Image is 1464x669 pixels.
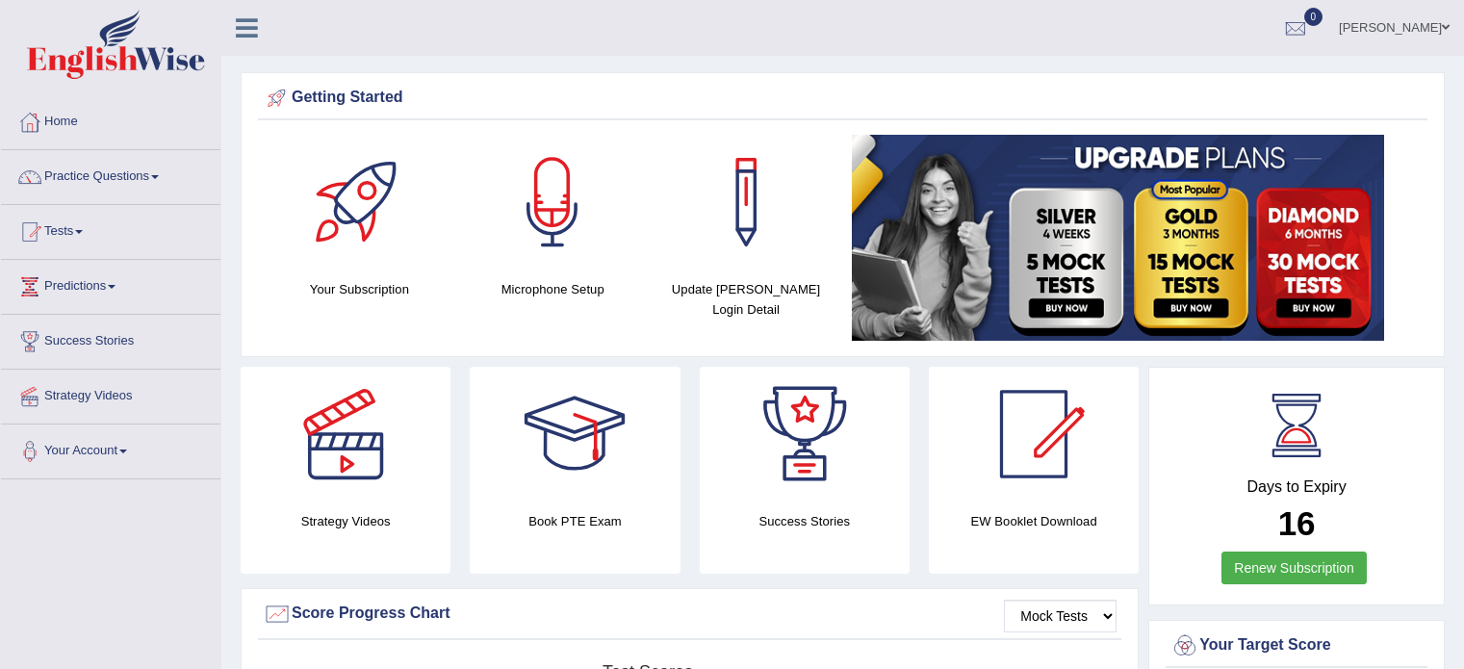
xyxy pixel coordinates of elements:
a: Practice Questions [1,150,220,198]
h4: Strategy Videos [241,511,450,531]
a: Your Account [1,425,220,473]
a: Tests [1,205,220,253]
a: Renew Subscription [1221,552,1367,584]
h4: Success Stories [700,511,910,531]
h4: EW Booklet Download [929,511,1139,531]
a: Success Stories [1,315,220,363]
h4: Microphone Setup [466,279,640,299]
div: Your Target Score [1170,631,1423,660]
h4: Days to Expiry [1170,478,1423,496]
h4: Your Subscription [272,279,447,299]
img: small5.jpg [852,135,1384,341]
b: 16 [1278,504,1316,542]
a: Strategy Videos [1,370,220,418]
div: Score Progress Chart [263,600,1117,629]
h4: Book PTE Exam [470,511,680,531]
h4: Update [PERSON_NAME] Login Detail [659,279,834,320]
div: Getting Started [263,84,1423,113]
span: 0 [1304,8,1323,26]
a: Predictions [1,260,220,308]
a: Home [1,95,220,143]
